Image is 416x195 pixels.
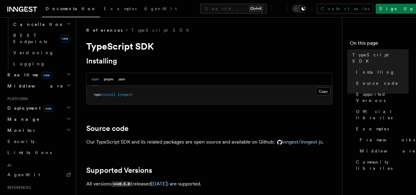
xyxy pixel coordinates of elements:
[5,105,53,111] span: Deployment
[5,80,72,91] button: Middleware
[249,6,263,12] kbd: Ctrl+K
[60,35,70,42] span: new
[352,52,409,64] span: TypeScript SDK
[11,21,64,27] span: Cancellation
[5,147,72,158] a: Limitations
[86,41,333,52] h1: TypeScript SDK
[41,72,51,79] span: new
[11,30,72,47] a: REST Endpointsnew
[104,73,113,86] button: pnpm
[356,108,409,121] span: Official libraries
[86,166,152,175] a: Supported Versions
[5,125,72,136] button: Monitor
[11,58,72,69] a: Logging
[353,67,409,78] a: Installing
[86,27,123,33] span: References
[118,92,133,97] span: inngest
[356,91,409,104] span: Supported Versions
[353,78,409,89] a: Source code
[356,159,409,171] span: Community libraries
[316,87,330,95] button: Copy
[151,181,167,187] a: [DATE]
[86,124,128,133] a: Source code
[11,47,72,58] a: Versioning
[118,73,125,86] button: yarn
[5,72,51,78] span: Realtime
[111,181,131,187] code: >=v0.5.0
[5,185,31,190] span: References
[7,139,35,144] span: Security
[275,139,322,145] a: inngest/inngest-js
[7,150,52,155] span: Limitations
[5,96,28,101] span: Platform
[13,33,47,44] span: REST Endpoints
[292,5,307,12] button: Toggle dark mode
[91,73,99,86] button: npm
[200,4,267,14] button: Search...Ctrl+K
[100,92,115,97] span: install
[357,134,409,145] a: Frameworks
[353,156,409,174] a: Community libraries
[5,163,11,168] span: AI
[356,126,389,132] span: Examples
[100,2,140,17] a: Examples
[5,169,72,180] a: AgentKit
[131,27,193,33] a: TypeScript SDK
[356,69,395,75] span: Installing
[353,123,409,134] a: Examples
[350,39,409,49] h4: On this page
[104,6,137,11] span: Examples
[7,172,40,177] span: AgentKit
[350,49,409,67] a: TypeScript SDK
[46,6,96,11] span: Documentation
[5,136,72,147] a: Security
[13,61,45,66] span: Logging
[5,116,40,122] span: Manage
[357,145,409,156] a: Middleware
[13,50,54,55] span: Versioning
[5,127,36,133] span: Monitor
[317,4,373,14] a: Contact sales
[86,57,117,65] a: Installing
[360,137,415,143] span: Frameworks
[5,103,72,114] button: Deploymentnew
[140,2,180,17] a: AgentKit
[86,138,333,146] p: Our TypeScript SDK and its related packages are open source and available on Github: .
[353,106,409,123] a: Official libraries
[94,92,100,97] span: npm
[360,148,416,154] span: Middleware
[144,6,177,11] span: AgentKit
[353,89,409,106] a: Supported Versions
[42,2,100,17] a: Documentation
[5,83,63,89] span: Middleware
[5,69,72,80] button: Realtimenew
[5,114,72,125] button: Manage
[11,19,72,30] button: Cancellation
[43,105,53,112] span: new
[86,180,333,189] p: All versions (released ) are supported.
[356,80,398,86] span: Source code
